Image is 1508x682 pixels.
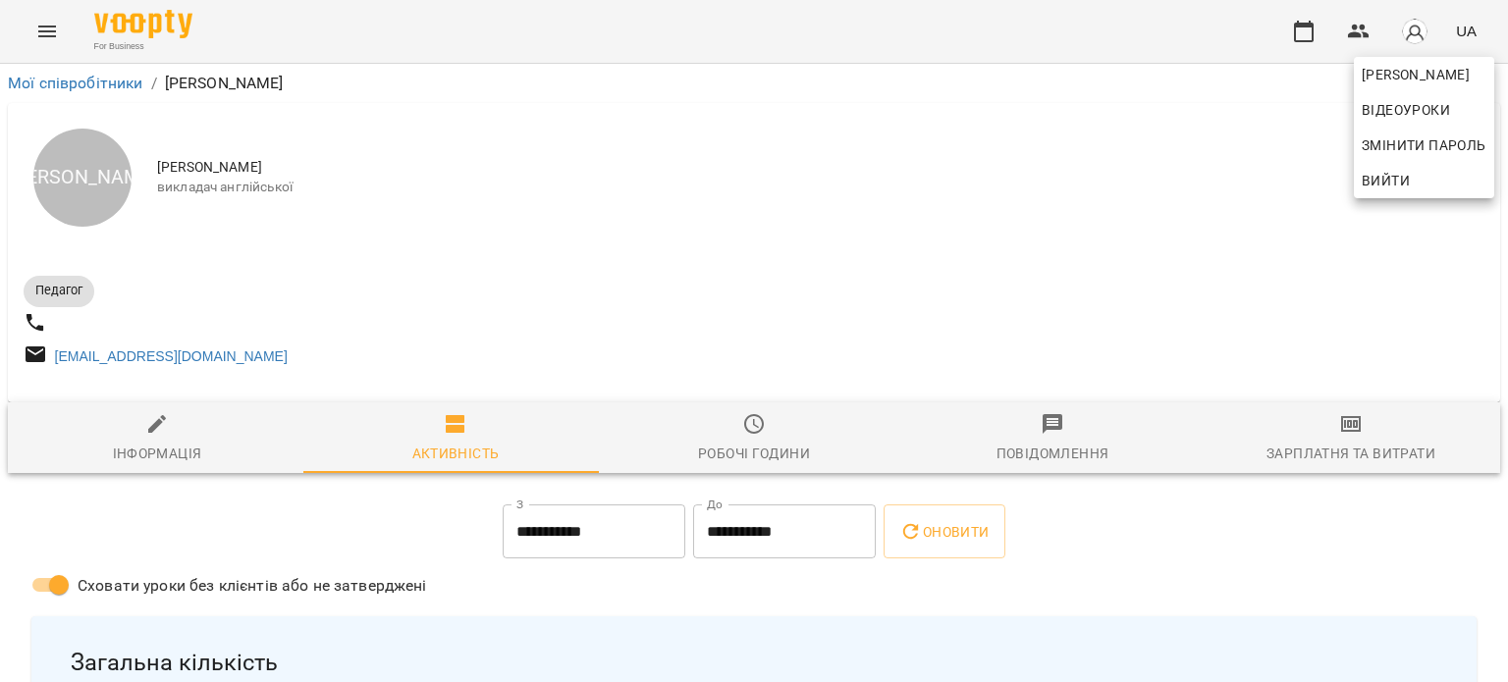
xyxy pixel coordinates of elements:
[1354,128,1494,163] a: Змінити пароль
[1362,133,1486,157] span: Змінити пароль
[1354,57,1494,92] a: [PERSON_NAME]
[1362,98,1450,122] span: Відеоуроки
[1362,169,1410,192] span: Вийти
[1354,92,1458,128] a: Відеоуроки
[1362,63,1486,86] span: [PERSON_NAME]
[1354,163,1494,198] button: Вийти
